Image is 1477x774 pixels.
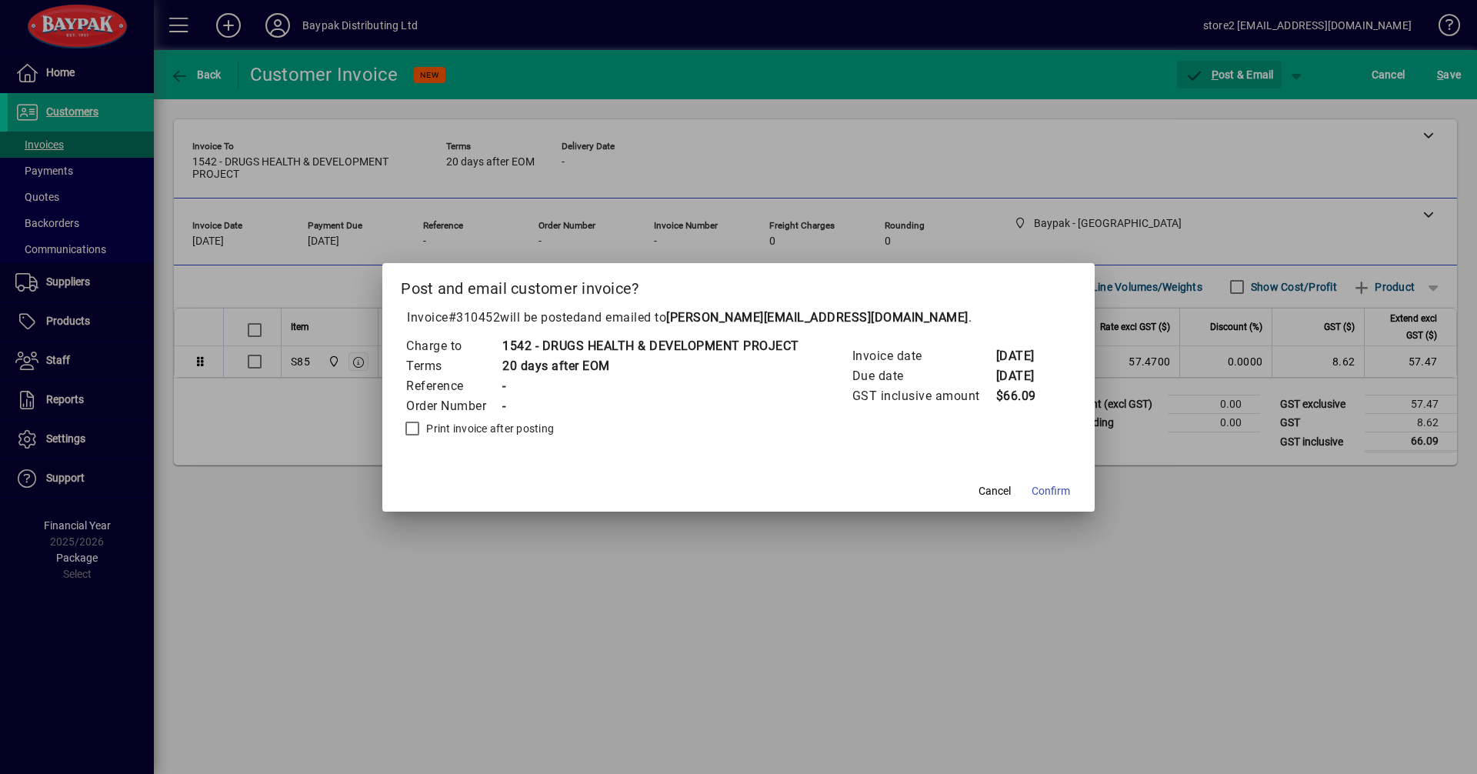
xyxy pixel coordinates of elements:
[666,310,969,325] b: [PERSON_NAME][EMAIL_ADDRESS][DOMAIN_NAME]
[979,483,1011,499] span: Cancel
[401,309,1076,327] p: Invoice will be posted .
[970,478,1019,505] button: Cancel
[995,346,1057,366] td: [DATE]
[995,386,1057,406] td: $66.09
[405,396,502,416] td: Order Number
[502,396,799,416] td: -
[852,386,995,406] td: GST inclusive amount
[502,336,799,356] td: 1542 - DRUGS HEALTH & DEVELOPMENT PROJECT
[405,376,502,396] td: Reference
[1025,478,1076,505] button: Confirm
[405,336,502,356] td: Charge to
[580,310,969,325] span: and emailed to
[852,366,995,386] td: Due date
[405,356,502,376] td: Terms
[448,310,501,325] span: #310452
[423,421,554,436] label: Print invoice after posting
[502,356,799,376] td: 20 days after EOM
[502,376,799,396] td: -
[1032,483,1070,499] span: Confirm
[995,366,1057,386] td: [DATE]
[382,263,1095,308] h2: Post and email customer invoice?
[852,346,995,366] td: Invoice date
